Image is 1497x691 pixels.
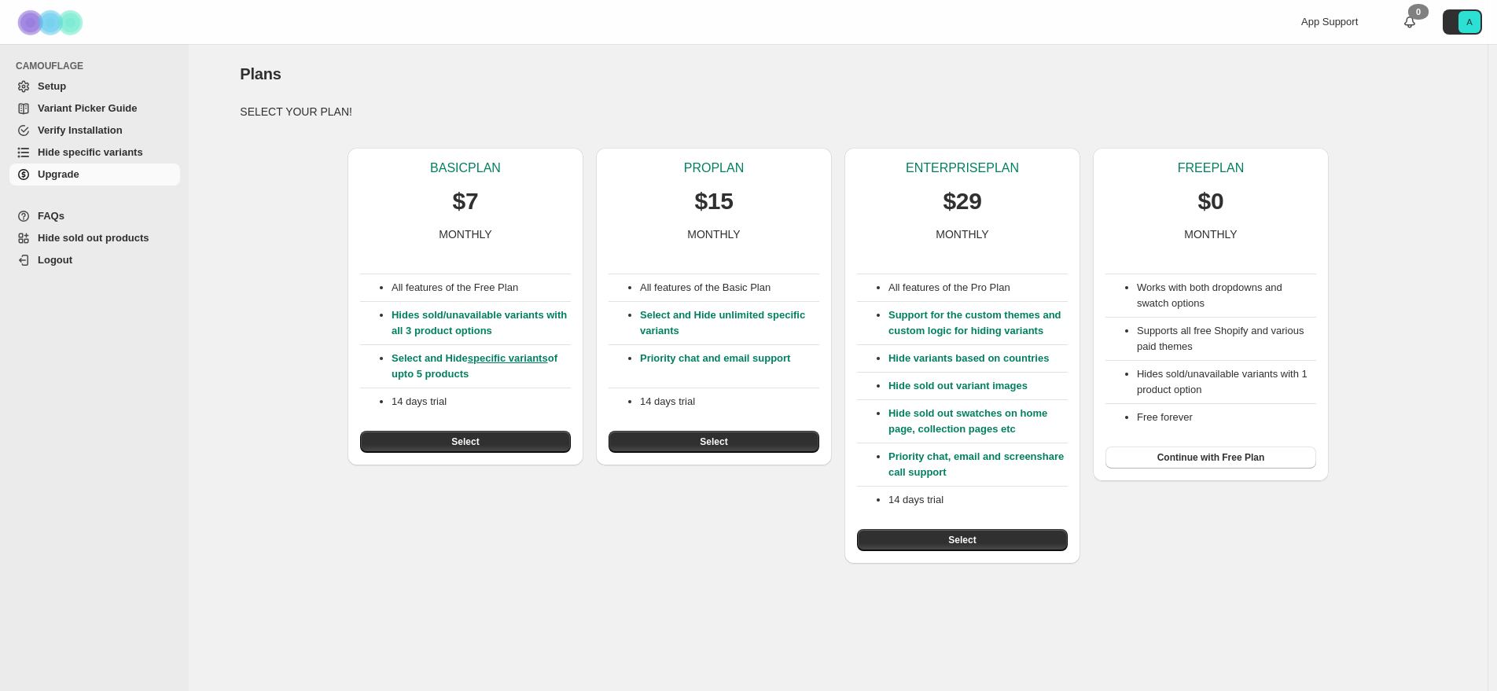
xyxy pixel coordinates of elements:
[888,378,1068,394] p: Hide sold out variant images
[943,186,981,217] p: $29
[687,226,740,242] p: MONTHLY
[888,406,1068,437] p: Hide sold out swatches on home page, collection pages etc
[1198,186,1224,217] p: $0
[240,65,281,83] span: Plans
[9,227,180,249] a: Hide sold out products
[1402,14,1418,30] a: 0
[1137,410,1316,425] li: Free forever
[1178,160,1244,176] p: FREE PLAN
[1184,226,1237,242] p: MONTHLY
[1137,366,1316,398] li: Hides sold/unavailable variants with 1 product option
[392,280,571,296] p: All features of the Free Plan
[888,449,1068,480] p: Priority chat, email and screenshare call support
[640,280,819,296] p: All features of the Basic Plan
[640,351,819,382] p: Priority chat and email support
[948,534,976,546] span: Select
[38,168,79,180] span: Upgrade
[392,394,571,410] p: 14 days trial
[360,431,571,453] button: Select
[1105,447,1316,469] button: Continue with Free Plan
[1157,451,1265,464] span: Continue with Free Plan
[240,104,1436,119] p: SELECT YOUR PLAN!
[9,142,180,164] a: Hide specific variants
[9,97,180,119] a: Variant Picker Guide
[1443,9,1482,35] button: Avatar with initials A
[9,205,180,227] a: FAQs
[430,160,501,176] p: BASIC PLAN
[38,254,72,266] span: Logout
[451,436,479,448] span: Select
[906,160,1019,176] p: ENTERPRISE PLAN
[1458,11,1480,33] span: Avatar with initials A
[888,351,1068,366] p: Hide variants based on countries
[1137,323,1316,355] li: Supports all free Shopify and various paid themes
[9,249,180,271] a: Logout
[888,492,1068,508] p: 14 days trial
[936,226,988,242] p: MONTHLY
[439,226,491,242] p: MONTHLY
[453,186,479,217] p: $7
[1137,280,1316,311] li: Works with both dropdowns and swatch options
[888,280,1068,296] p: All features of the Pro Plan
[38,210,64,222] span: FAQs
[640,394,819,410] p: 14 days trial
[1408,4,1429,20] div: 0
[38,124,123,136] span: Verify Installation
[888,307,1068,339] p: Support for the custom themes and custom logic for hiding variants
[38,146,143,158] span: Hide specific variants
[640,307,819,339] p: Select and Hide unlimited specific variants
[392,307,571,339] p: Hides sold/unavailable variants with all 3 product options
[392,351,571,382] p: Select and Hide of upto 5 products
[38,80,66,92] span: Setup
[16,60,181,72] span: CAMOUFLAGE
[38,232,149,244] span: Hide sold out products
[1301,16,1358,28] span: App Support
[38,102,137,114] span: Variant Picker Guide
[684,160,744,176] p: PRO PLAN
[857,529,1068,551] button: Select
[1466,17,1473,27] text: A
[9,119,180,142] a: Verify Installation
[694,186,733,217] p: $15
[9,75,180,97] a: Setup
[609,431,819,453] button: Select
[13,1,91,44] img: Camouflage
[468,352,548,364] a: specific variants
[9,164,180,186] a: Upgrade
[700,436,727,448] span: Select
